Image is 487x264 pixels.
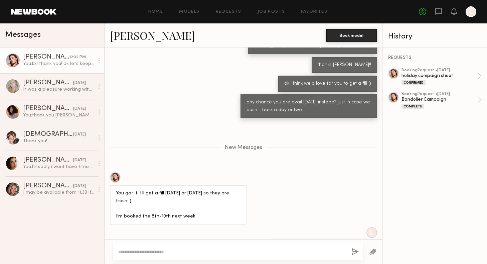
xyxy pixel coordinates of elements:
[388,56,482,60] div: REQUESTS
[258,10,285,14] a: Job Posts
[23,86,94,93] div: It was a pleasure working with all of you😊💕 Hope to see you again soon!
[401,68,482,85] a: bookingRequest •[DATE]holiday campaign shootConfirmed
[110,28,195,42] a: [PERSON_NAME]
[23,183,73,189] div: [PERSON_NAME]
[148,10,163,14] a: Home
[23,138,94,144] div: Thank you!
[401,73,478,79] div: holiday campaign shoot
[401,104,424,109] div: Complete
[247,99,371,114] div: any chance you are avail [DATE] instead? just in case we push it back a day or two
[23,131,73,138] div: [DEMOGRAPHIC_DATA][PERSON_NAME]
[401,92,482,109] a: bookingRequest •[DATE]Bandolier CampaignComplete
[225,145,262,151] span: New Messages
[401,68,478,73] div: booking Request • [DATE]
[23,80,73,86] div: [PERSON_NAME]
[73,157,86,164] div: [DATE]
[179,10,199,14] a: Models
[401,96,478,103] div: Bandolier Campaign
[69,54,86,61] div: 12:32 PM
[5,31,41,39] span: Messages
[326,32,377,38] a: Book model
[318,61,371,69] div: thanks [PERSON_NAME]!!
[73,131,86,138] div: [DATE]
[23,157,73,164] div: [PERSON_NAME]
[73,106,86,112] div: [DATE]
[401,80,426,85] div: Confirmed
[326,29,377,42] button: Book model
[216,10,241,14] a: Requests
[23,164,94,170] div: You: hi! sadly i wont have time this week. Let us know when youre back and want to swing by the o...
[73,80,86,86] div: [DATE]
[388,33,482,40] div: History
[466,6,476,17] a: L
[23,112,94,118] div: You: thank you [PERSON_NAME]!!! you were so so great
[284,80,371,88] div: ok i think we'd love for you to get a fill :)
[301,10,327,14] a: Favorites
[23,54,69,61] div: [PERSON_NAME]
[73,183,86,189] div: [DATE]
[23,189,94,196] div: I may be available from 11.30 if that helps
[23,105,73,112] div: [PERSON_NAME]
[116,190,240,221] div: You got it! I’ll get a fill [DATE] or [DATE] so they are fresh :) I’m booked the 8th-10th next week
[23,61,94,67] div: You: kk! thank you! ok lets keep the 7th for now!
[401,92,478,96] div: booking Request • [DATE]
